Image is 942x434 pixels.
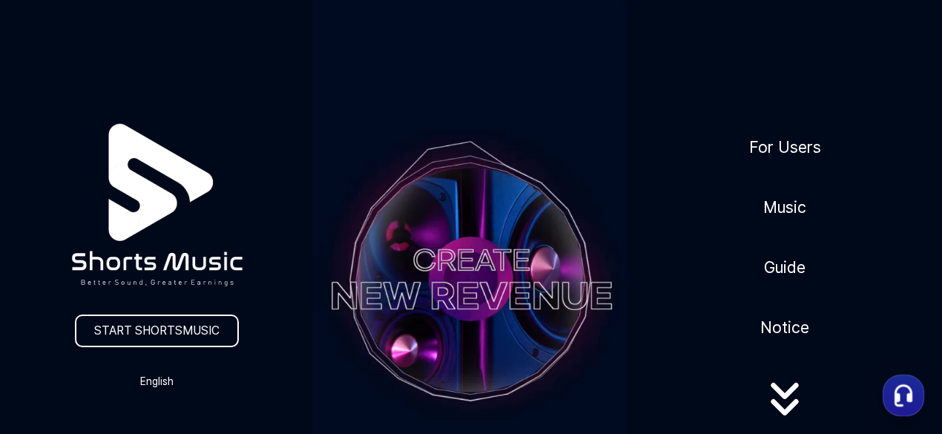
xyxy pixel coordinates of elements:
[754,309,815,346] a: Notice
[122,371,193,392] button: English
[75,315,239,347] a: START SHORTSMUSIC
[757,189,812,226] a: Music
[758,249,811,286] a: Guide
[36,84,279,326] img: logo
[743,129,827,165] a: For Users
